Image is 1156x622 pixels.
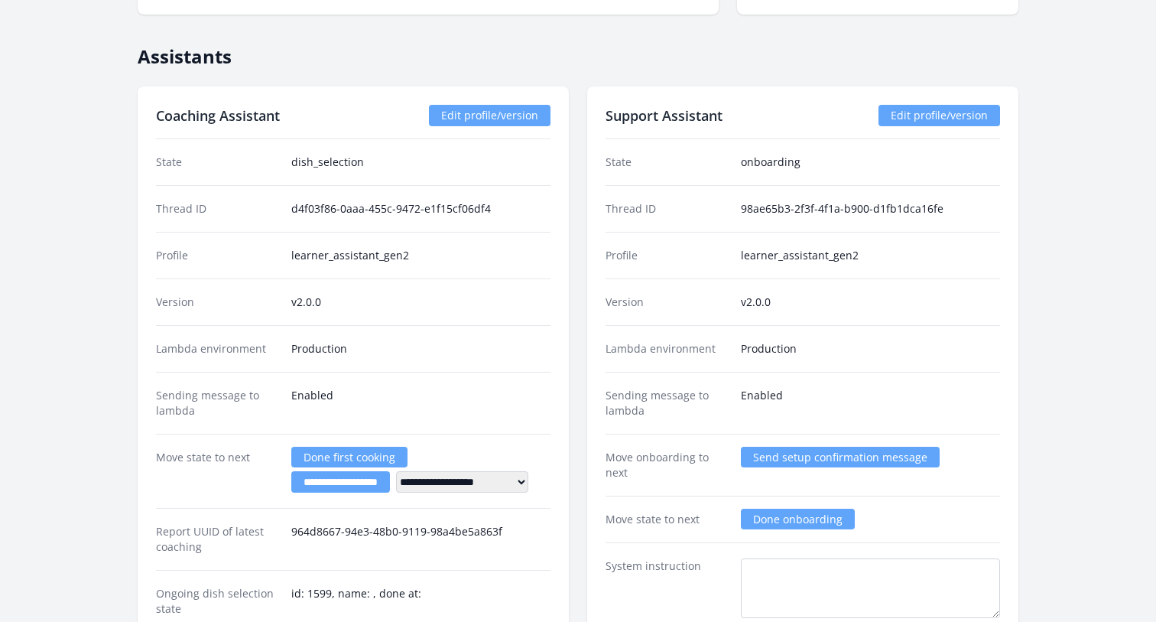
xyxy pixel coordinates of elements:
[291,447,408,467] a: Done first cooking
[741,447,940,467] a: Send setup confirmation message
[606,248,729,263] dt: Profile
[606,295,729,310] dt: Version
[606,341,729,357] dt: Lambda environment
[741,248,1000,263] dd: learner_assistant_gen2
[156,388,279,418] dt: Sending message to lambda
[741,295,1000,310] dd: v2.0.0
[291,248,550,263] dd: learner_assistant_gen2
[606,105,722,126] h2: Support Assistant
[606,388,729,418] dt: Sending message to lambda
[156,586,279,617] dt: Ongoing dish selection state
[291,155,550,170] dd: dish_selection
[429,105,550,126] a: Edit profile/version
[741,388,1000,418] dd: Enabled
[606,201,729,217] dt: Thread ID
[741,341,1000,357] dd: Production
[741,155,1000,170] dd: onboarding
[156,524,279,555] dt: Report UUID of latest coaching
[606,512,729,527] dt: Move state to next
[156,155,279,170] dt: State
[291,524,550,555] dd: 964d8667-94e3-48b0-9119-98a4be5a863f
[878,105,1000,126] a: Edit profile/version
[606,450,729,480] dt: Move onboarding to next
[156,248,279,263] dt: Profile
[741,509,855,529] a: Done onboarding
[156,450,279,493] dt: Move state to next
[291,201,550,217] dd: d4f03f86-0aaa-455c-9472-e1f15cf06df4
[291,388,550,418] dd: Enabled
[291,586,550,617] dd: id: 1599, name: , done at:
[138,33,1018,68] h2: Assistants
[156,105,280,126] h2: Coaching Assistant
[606,155,729,170] dt: State
[741,201,1000,217] dd: 98ae65b3-2f3f-4f1a-b900-d1fb1dca16fe
[291,295,550,310] dd: v2.0.0
[156,201,279,217] dt: Thread ID
[291,341,550,357] dd: Production
[156,341,279,357] dt: Lambda environment
[156,295,279,310] dt: Version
